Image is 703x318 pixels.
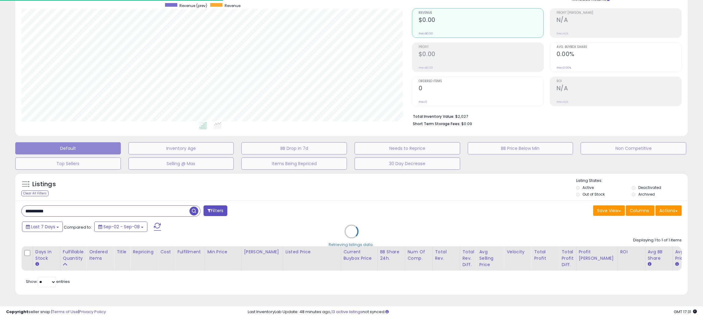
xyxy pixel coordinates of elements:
[331,309,362,315] a: 13 active listings
[557,80,681,83] span: ROI
[6,309,106,315] div: seller snap | |
[179,3,207,8] span: Revenue (prev)
[128,142,234,154] button: Inventory Age
[419,85,543,93] h2: 0
[52,309,78,315] a: Terms of Use
[413,121,460,126] b: Short Term Storage Fees:
[413,114,454,119] b: Total Inventory Value:
[355,142,460,154] button: Needs to Reprice
[557,51,681,59] h2: 0.00%
[674,309,697,315] span: 2025-09-16 17:31 GMT
[15,157,121,170] button: Top Sellers
[248,309,697,315] div: Last InventoryLab Update: 48 minutes ago, not synced.
[557,45,681,49] span: Avg. Buybox Share
[419,80,543,83] span: Ordered Items
[419,16,543,25] h2: $0.00
[6,309,28,315] strong: Copyright
[419,11,543,15] span: Revenue
[461,121,472,127] span: $0.09
[581,142,686,154] button: Non Competitive
[79,309,106,315] a: Privacy Policy
[355,157,460,170] button: 30 Day Decrease
[557,11,681,15] span: Profit [PERSON_NAME]
[241,142,347,154] button: BB Drop in 7d
[413,112,677,120] li: $2,027
[225,3,240,8] span: Revenue
[419,100,427,104] small: Prev: 0
[468,142,573,154] button: BB Price Below Min
[15,142,121,154] button: Default
[329,242,374,248] div: Retrieving listings data..
[128,157,234,170] button: Selling @ Max
[241,157,347,170] button: Items Being Repriced
[557,66,571,70] small: Prev: 0.00%
[419,51,543,59] h2: $0.00
[419,32,433,35] small: Prev: $0.00
[419,66,433,70] small: Prev: $0.00
[557,32,568,35] small: Prev: N/A
[557,100,568,104] small: Prev: N/A
[557,85,681,93] h2: N/A
[557,16,681,25] h2: N/A
[419,45,543,49] span: Profit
